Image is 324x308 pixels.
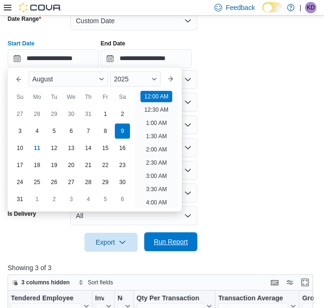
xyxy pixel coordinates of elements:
div: day-11 [29,141,45,156]
span: Sort fields [88,279,113,286]
div: day-9 [115,123,130,139]
div: day-13 [64,141,79,156]
img: Cova [19,3,62,12]
button: Open list of options [184,98,192,106]
div: day-5 [46,123,62,139]
div: day-5 [98,192,113,207]
label: Is Delivery [8,210,36,218]
div: day-29 [98,175,113,190]
button: Keyboard shortcuts [269,277,280,288]
div: day-21 [81,158,96,173]
span: 3 columns hidden [21,279,70,286]
div: day-19 [46,158,62,173]
div: day-26 [46,175,62,190]
button: Run Report [144,232,197,251]
input: Press the down key to open a popover containing a calendar. [101,49,192,68]
button: All [70,206,197,225]
input: Press the down key to enter a popover containing a calendar. Press the escape key to close the po... [8,49,99,68]
div: day-4 [29,123,45,139]
button: Open list of options [184,121,192,129]
div: day-25 [29,175,45,190]
li: 12:30 AM [140,104,172,115]
div: day-30 [115,175,130,190]
div: day-12 [46,141,62,156]
span: Feedback [226,3,255,12]
div: day-2 [115,106,130,122]
div: day-23 [115,158,130,173]
button: Export [84,233,138,252]
div: day-15 [98,141,113,156]
p: Showing 3 of 3 [8,263,316,273]
div: day-28 [81,175,96,190]
div: Mo [29,89,45,105]
div: Su [12,89,28,105]
div: day-28 [29,106,45,122]
div: day-6 [64,123,79,139]
div: Net Sold [118,294,123,303]
button: Display options [284,277,296,288]
span: KD [307,2,315,13]
div: day-16 [115,141,130,156]
span: August [32,75,53,83]
div: Kevin Duerden [305,2,316,13]
button: 3 columns hidden [8,277,74,288]
span: 2025 [114,75,129,83]
label: Start Date [8,40,35,47]
div: Th [81,89,96,105]
div: day-6 [115,192,130,207]
button: Enter fullscreen [299,277,311,288]
li: 2:00 AM [142,144,171,155]
div: day-14 [81,141,96,156]
button: Sort fields [74,277,117,288]
li: 2:30 AM [142,157,171,168]
div: day-1 [98,106,113,122]
div: day-22 [98,158,113,173]
div: day-24 [12,175,28,190]
div: Sa [115,89,130,105]
div: Button. Open the month selector. August is currently selected. [28,71,108,87]
div: Fr [98,89,113,105]
div: Invoices Sold [95,294,104,303]
li: 3:30 AM [142,184,171,195]
div: day-18 [29,158,45,173]
div: day-10 [12,141,28,156]
li: 3:00 AM [142,170,171,182]
div: August, 2025 [11,106,131,208]
ul: Time [135,90,178,208]
button: Custom Date [70,11,197,30]
div: day-27 [12,106,28,122]
div: Transaction Average [218,294,288,303]
div: day-8 [98,123,113,139]
div: day-30 [64,106,79,122]
div: We [64,89,79,105]
li: 12:00 AM [140,91,172,102]
div: day-29 [46,106,62,122]
div: day-2 [46,192,62,207]
div: day-20 [64,158,79,173]
p: | [299,2,301,13]
div: day-31 [81,106,96,122]
div: day-17 [12,158,28,173]
div: day-1 [29,192,45,207]
span: Export [90,233,132,252]
div: Button. Open the year selector. 2025 is currently selected. [110,71,161,87]
input: Dark Mode [262,2,282,12]
li: 1:00 AM [142,117,171,129]
button: Open list of options [184,76,192,83]
label: Date Range [8,15,41,23]
li: 4:00 AM [142,197,171,208]
li: 1:30 AM [142,131,171,142]
button: Open list of options [184,144,192,151]
div: day-3 [12,123,28,139]
div: day-7 [81,123,96,139]
div: day-27 [64,175,79,190]
div: Tendered Employee [11,294,82,303]
div: Tu [46,89,62,105]
div: day-31 [12,192,28,207]
button: Next month [163,71,178,87]
div: day-4 [81,192,96,207]
button: Previous Month [11,71,27,87]
div: day-3 [64,192,79,207]
label: End Date [101,40,125,47]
